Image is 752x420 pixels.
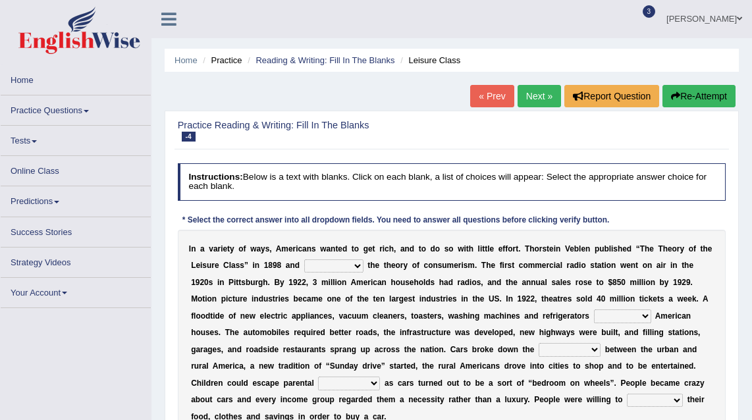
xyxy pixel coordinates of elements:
b: e [562,278,567,287]
b: n [611,261,616,270]
h2: Practice Reading & Writing: Fill In The Blanks [178,120,518,142]
b: n [191,244,196,253]
b: e [626,261,631,270]
b: m [281,244,288,253]
b: d [295,261,300,270]
b: i [217,278,219,287]
b: i [660,261,662,270]
b: o [672,244,677,253]
b: 9 [196,278,200,287]
a: Strategy Videos [1,248,151,273]
b: t [419,244,421,253]
b: a [256,244,261,253]
b: f [502,244,505,253]
b: o [421,244,426,253]
b: d [448,278,453,287]
b: t [547,244,549,253]
b: n [647,261,652,270]
b: r [576,278,579,287]
b: r [513,244,516,253]
b: n [672,261,677,270]
b: t [516,244,518,253]
b: r [663,261,666,270]
b: i [383,244,385,253]
b: m [468,261,475,270]
b: l [560,278,562,287]
b: e [570,244,574,253]
b: r [504,261,508,270]
b: t [682,261,684,270]
b: I [189,244,191,253]
b: e [668,244,672,253]
a: Home [175,55,198,65]
b: e [215,261,219,270]
b: e [581,244,585,253]
b: h [529,244,534,253]
b: y [680,244,684,253]
b: b [246,278,250,287]
b: h [439,278,444,287]
b: n [631,261,635,270]
b: s [551,278,556,287]
b: n [405,244,410,253]
b: i [579,261,581,270]
b: o [419,278,423,287]
b: g [258,278,263,287]
b: c [373,278,377,287]
b: e [391,261,396,270]
b: s [477,278,481,287]
b: t [595,261,597,270]
b: i [371,278,373,287]
b: h [390,278,395,287]
b: d [425,278,430,287]
b: h [663,244,668,253]
b: a [657,261,661,270]
b: u [207,261,211,270]
b: f [505,244,508,253]
b: r [546,261,549,270]
b: h [684,261,689,270]
div: * Select the correct answer into all dropdown fields. You need to answer all questions before cli... [178,215,614,226]
b: o [508,244,512,253]
b: t [238,278,241,287]
b: T [525,244,529,253]
b: i [200,261,202,270]
a: Predictions [1,186,151,212]
b: . [518,244,520,253]
b: y [280,278,284,287]
b: l [560,261,562,270]
b: A [276,244,282,253]
b: f [693,244,696,253]
b: d [410,244,414,253]
b: h [645,244,649,253]
b: r [567,261,570,270]
b: n [526,278,531,287]
b: w [320,244,326,253]
b: i [252,261,254,270]
b: o [606,261,611,270]
b: T [481,261,486,270]
b: r [379,244,383,253]
b: o [581,261,585,270]
b: f [417,261,419,270]
a: Tests [1,126,151,151]
b: r [400,261,404,270]
b: i [470,278,471,287]
b: n [556,244,560,253]
b: c [385,244,389,253]
b: r [255,278,258,287]
b: 1 [191,278,196,287]
b: n [307,244,311,253]
b: l [609,244,611,253]
b: a [326,244,331,253]
b: i [670,261,672,270]
b: e [489,244,494,253]
b: a [522,278,526,287]
b: l [478,244,480,253]
b: a [400,244,405,253]
b: a [487,278,492,287]
b: e [649,244,654,253]
b: e [498,244,503,253]
b: e [223,244,227,253]
b: o [354,244,359,253]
